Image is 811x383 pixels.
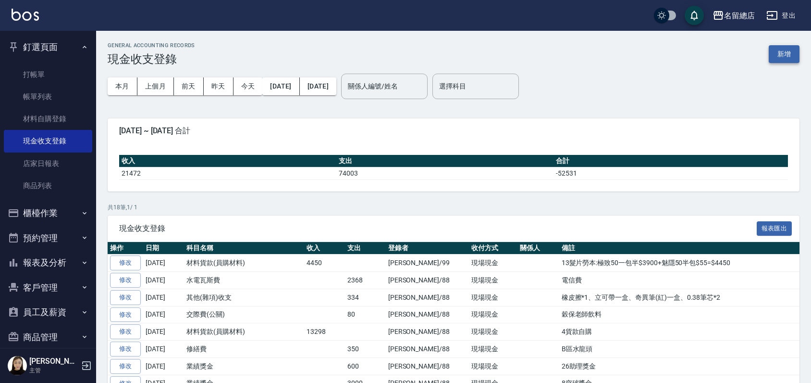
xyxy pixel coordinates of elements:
td: 材料貨款(員購材料) [184,255,304,272]
th: 支出 [345,242,386,255]
td: 現場現金 [469,272,517,289]
h2: GENERAL ACCOUNTING RECORDS [108,42,195,49]
td: 2368 [345,272,386,289]
td: [PERSON_NAME]/88 [386,306,469,323]
td: [DATE] [143,323,184,341]
th: 合計 [553,155,788,167]
span: [DATE] ~ [DATE] 合計 [119,126,788,136]
td: 修繕費 [184,341,304,358]
td: 21472 [119,167,336,179]
button: 登出 [762,7,799,25]
td: 4450 [304,255,345,272]
a: 修改 [110,290,141,305]
h5: [PERSON_NAME] [29,357,78,366]
td: B區水龍頭 [559,341,799,358]
button: 釘選頁面 [4,35,92,60]
td: 電信費 [559,272,799,289]
td: [PERSON_NAME]/88 [386,357,469,375]
th: 日期 [143,242,184,255]
th: 支出 [336,155,553,167]
td: 74003 [336,167,553,179]
td: 現場現金 [469,255,517,272]
button: save [685,6,704,25]
td: 橡皮擦*1、立可帶一盒、奇異筆(紅)一盒、0.38筆芯*2 [559,289,799,306]
img: Logo [12,9,39,21]
td: 現場現金 [469,323,517,341]
td: 水電瓦斯費 [184,272,304,289]
td: [DATE] [143,341,184,358]
td: [PERSON_NAME]/88 [386,272,469,289]
td: 業績獎金 [184,357,304,375]
button: [DATE] [300,77,336,95]
h3: 現金收支登錄 [108,52,195,66]
td: [DATE] [143,289,184,306]
th: 操作 [108,242,143,255]
td: 80 [345,306,386,323]
a: 帳單列表 [4,86,92,108]
td: 材料貨款(員購材料) [184,323,304,341]
th: 科目名稱 [184,242,304,255]
button: 本月 [108,77,137,95]
button: 客戶管理 [4,275,92,300]
th: 備註 [559,242,799,255]
span: 現金收支登錄 [119,224,757,233]
td: 26助理獎金 [559,357,799,375]
a: 修改 [110,359,141,374]
td: [PERSON_NAME]/88 [386,323,469,341]
button: 商品管理 [4,325,92,350]
a: 新增 [769,49,799,58]
td: 現場現金 [469,289,517,306]
button: 上個月 [137,77,174,95]
td: 13髮片勞本:極致50一包半$3900+魅隱50半包$55=$4450 [559,255,799,272]
th: 收入 [304,242,345,255]
td: 13298 [304,323,345,341]
td: 334 [345,289,386,306]
button: 櫃檯作業 [4,201,92,226]
th: 登錄者 [386,242,469,255]
button: 今天 [233,77,263,95]
td: 現場現金 [469,341,517,358]
a: 商品列表 [4,175,92,197]
td: 600 [345,357,386,375]
a: 材料自購登錄 [4,108,92,130]
td: [DATE] [143,306,184,323]
div: 名留總店 [724,10,755,22]
a: 打帳單 [4,64,92,86]
button: [DATE] [262,77,299,95]
td: 交際費(公關) [184,306,304,323]
button: 報表匯出 [757,221,792,236]
a: 修改 [110,342,141,357]
td: [DATE] [143,255,184,272]
a: 修改 [110,307,141,322]
button: 名留總店 [709,6,759,26]
td: 4貨款自購 [559,323,799,341]
td: [PERSON_NAME]/99 [386,255,469,272]
td: -52531 [553,167,788,179]
button: 新增 [769,45,799,63]
a: 修改 [110,273,141,288]
th: 關係人 [517,242,559,255]
a: 現金收支登錄 [4,130,92,152]
td: 現場現金 [469,357,517,375]
td: 現場現金 [469,306,517,323]
th: 收付方式 [469,242,517,255]
button: 員工及薪資 [4,300,92,325]
td: 350 [345,341,386,358]
button: 報表及分析 [4,250,92,275]
a: 修改 [110,255,141,270]
td: [PERSON_NAME]/88 [386,289,469,306]
td: [DATE] [143,272,184,289]
th: 收入 [119,155,336,167]
p: 主管 [29,366,78,375]
td: 其他(雜項)收支 [184,289,304,306]
td: 穀保老師飲料 [559,306,799,323]
a: 店家日報表 [4,153,92,175]
button: 預約管理 [4,226,92,251]
a: 修改 [110,324,141,339]
p: 共 18 筆, 1 / 1 [108,203,799,212]
td: [PERSON_NAME]/88 [386,341,469,358]
button: 前天 [174,77,204,95]
button: 昨天 [204,77,233,95]
a: 報表匯出 [757,223,792,232]
img: Person [8,356,27,375]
